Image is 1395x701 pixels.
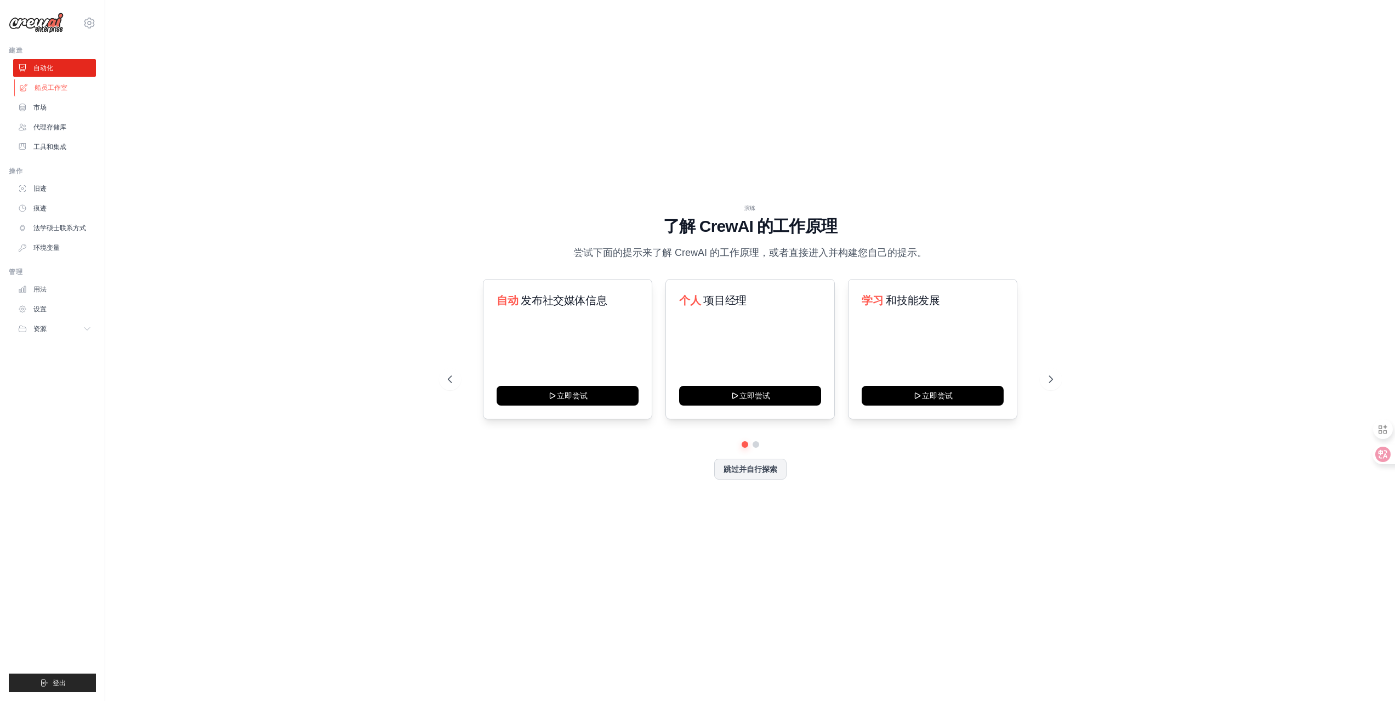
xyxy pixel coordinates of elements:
font: 尝试下面的提示来了解 CrewAI 的工作原理，或者直接进入并构建您自己的提示。 [573,247,927,258]
font: 跳过并自行探索 [724,465,777,474]
font: 工具和集成 [33,143,66,151]
a: 代理存储库 [13,118,96,136]
font: 个人 [679,294,701,306]
font: 代理存储库 [33,123,66,131]
font: 学习 [862,294,883,306]
font: 设置 [33,305,47,313]
font: 了解 CrewAI 的工作原理 [663,217,837,235]
a: 工具和集成 [13,138,96,156]
font: 环境变量 [33,244,60,252]
font: 操作 [9,167,22,175]
font: 市场 [33,104,47,111]
font: 登出 [53,679,66,687]
a: 法学硕士联系方式 [13,219,96,237]
font: 项目经理 [703,294,746,306]
a: 设置 [13,300,96,318]
a: 旧迹 [13,180,96,197]
button: 跳过并自行探索 [714,459,787,480]
font: 管理 [9,268,22,276]
font: 旧迹 [33,185,47,192]
font: 立即尝试 [922,391,953,400]
font: 立即尝试 [739,391,770,400]
a: 痕迹 [13,200,96,217]
font: 自动 [497,294,518,306]
font: 发布社交媒体信息 [521,294,607,306]
font: 痕迹 [33,204,47,212]
button: 立即尝试 [679,386,821,406]
img: 标识 [9,13,64,33]
a: 市场 [13,99,96,116]
a: 环境变量 [13,239,96,257]
font: 演练 [744,205,756,211]
a: 船员工作室 [14,79,97,96]
button: 立即尝试 [862,386,1004,406]
button: 资源 [13,320,96,338]
font: 立即尝试 [556,391,587,400]
font: 用法 [33,286,47,293]
a: 自动化 [13,59,96,77]
font: 法学硕士联系方式 [33,224,86,232]
font: 船员工作室 [35,84,67,92]
a: 用法 [13,281,96,298]
button: 立即尝试 [497,386,639,406]
font: 自动化 [33,64,53,72]
font: 建造 [9,47,22,54]
font: 资源 [33,325,47,333]
font: 和技能发展 [886,294,940,306]
button: 登出 [9,674,96,692]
